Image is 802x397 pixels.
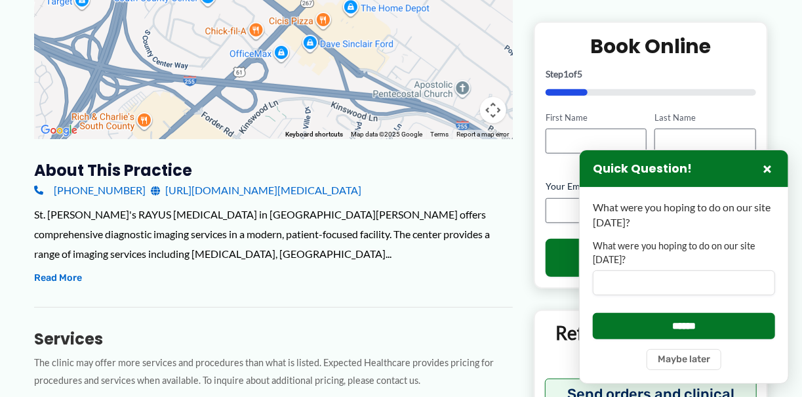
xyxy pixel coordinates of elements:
a: Open this area in Google Maps (opens a new window) [37,122,81,139]
a: [PHONE_NUMBER] [34,180,146,200]
label: Your Email Address [546,180,756,193]
h3: About this practice [34,160,513,180]
p: Step of [546,69,756,78]
img: Google [37,122,81,139]
h3: Services [34,329,513,349]
button: Maybe later [647,349,721,370]
button: Map camera controls [480,97,506,123]
h2: Book Online [546,33,756,58]
button: Keyboard shortcuts [285,130,343,139]
span: 5 [577,68,582,79]
label: First Name [546,111,647,123]
h3: Quick Question! [593,161,692,177]
a: Report a map error [456,131,509,138]
label: Last Name [654,111,755,123]
p: What were you hoping to do on our site [DATE]? [593,200,775,230]
a: [URL][DOMAIN_NAME][MEDICAL_DATA] [151,180,361,200]
span: 1 [563,68,569,79]
p: Referring Providers and Staff [545,321,757,369]
label: What were you hoping to do on our site [DATE]? [593,240,775,266]
button: Close [759,161,775,177]
button: Read More [34,270,82,286]
a: Terms (opens in new tab) [430,131,449,138]
span: Map data ©2025 Google [351,131,422,138]
div: St. [PERSON_NAME]'s RAYUS [MEDICAL_DATA] in [GEOGRAPHIC_DATA][PERSON_NAME] offers comprehensive d... [34,205,513,263]
p: The clinic may offer more services and procedures than what is listed. Expected Healthcare provid... [34,354,513,390]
